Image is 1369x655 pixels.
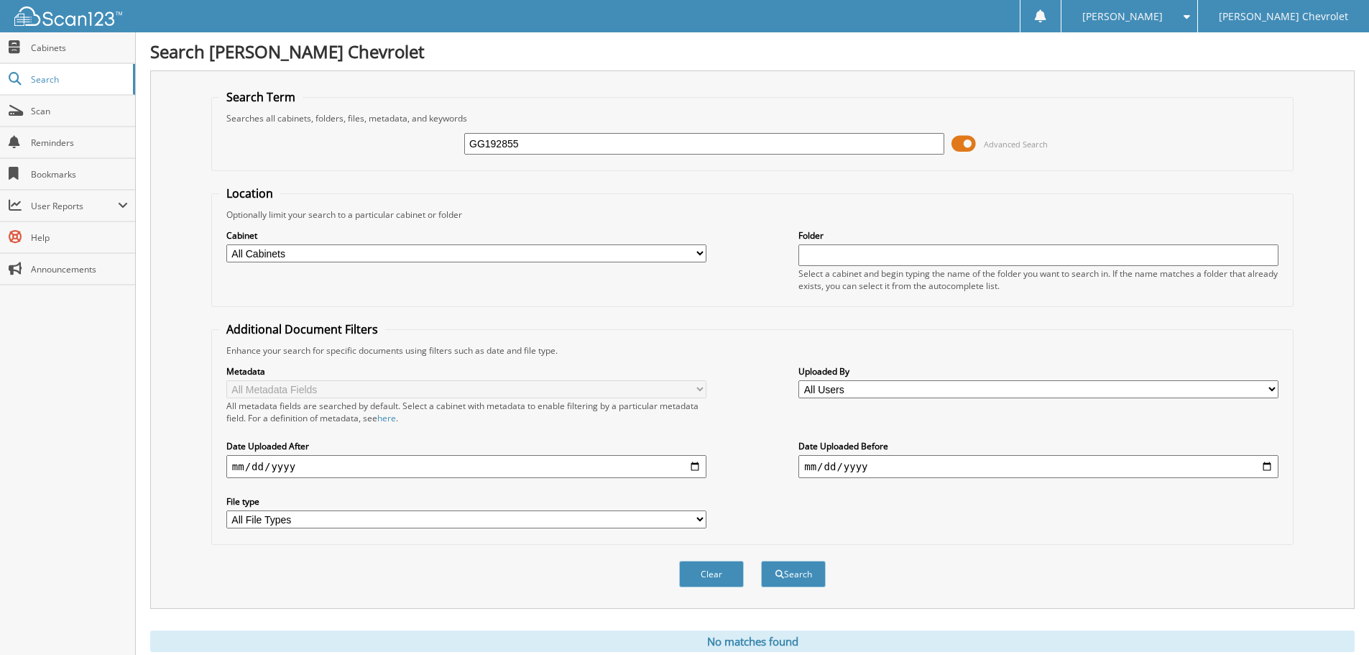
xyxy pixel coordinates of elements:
[1219,12,1348,21] span: [PERSON_NAME] Chevrolet
[31,42,128,54] span: Cabinets
[984,139,1048,150] span: Advanced Search
[761,561,826,587] button: Search
[219,112,1286,124] div: Searches all cabinets, folders, files, metadata, and keywords
[226,440,706,452] label: Date Uploaded After
[377,412,396,424] a: here
[798,267,1278,292] div: Select a cabinet and begin typing the name of the folder you want to search in. If the name match...
[798,229,1278,242] label: Folder
[226,229,706,242] label: Cabinet
[219,89,303,105] legend: Search Term
[31,137,128,149] span: Reminders
[31,73,126,86] span: Search
[31,232,128,244] span: Help
[679,561,744,587] button: Clear
[798,365,1278,377] label: Uploaded By
[14,6,122,26] img: scan123-logo-white.svg
[798,440,1278,452] label: Date Uploaded Before
[31,168,128,180] span: Bookmarks
[226,365,706,377] label: Metadata
[31,263,128,275] span: Announcements
[226,400,706,424] div: All metadata fields are searched by default. Select a cabinet with metadata to enable filtering b...
[31,200,118,212] span: User Reports
[150,631,1355,652] div: No matches found
[226,455,706,478] input: start
[219,209,1286,221] div: Optionally limit your search to a particular cabinet or folder
[798,455,1278,478] input: end
[31,105,128,117] span: Scan
[219,185,280,201] legend: Location
[226,495,706,508] label: File type
[219,344,1286,357] div: Enhance your search for specific documents using filters such as date and file type.
[150,40,1355,63] h1: Search [PERSON_NAME] Chevrolet
[1082,12,1163,21] span: [PERSON_NAME]
[219,321,385,337] legend: Additional Document Filters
